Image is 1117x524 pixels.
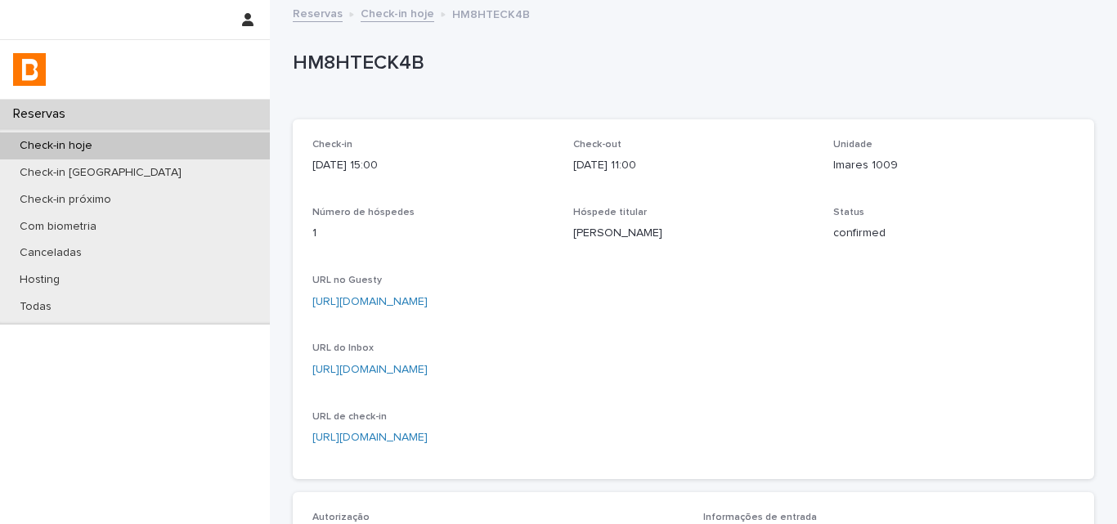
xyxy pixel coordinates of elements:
p: Reservas [7,106,79,122]
span: Número de hóspedes [312,208,415,217]
p: [DATE] 11:00 [573,157,814,174]
span: Unidade [833,140,873,150]
p: Com biometria [7,220,110,234]
p: 1 [312,225,554,242]
p: Hosting [7,273,73,287]
a: [URL][DOMAIN_NAME] [312,296,428,307]
a: Check-in hoje [361,3,434,22]
a: [URL][DOMAIN_NAME] [312,364,428,375]
p: [PERSON_NAME] [573,225,814,242]
p: Check-in próximo [7,193,124,207]
span: Hóspede titular [573,208,647,217]
span: URL do Inbox [312,343,374,353]
a: [URL][DOMAIN_NAME] [312,432,428,443]
img: zVaNuJHRTjyIjT5M9Xd5 [13,53,46,86]
span: Autorização [312,513,370,522]
span: URL de check-in [312,412,387,422]
p: Imares 1009 [833,157,1074,174]
p: confirmed [833,225,1074,242]
p: Check-in [GEOGRAPHIC_DATA] [7,166,195,180]
span: Status [833,208,864,217]
p: HM8HTECK4B [452,4,530,22]
a: Reservas [293,3,343,22]
p: Todas [7,300,65,314]
span: Informações de entrada [703,513,817,522]
p: [DATE] 15:00 [312,157,554,174]
p: Canceladas [7,246,95,260]
p: HM8HTECK4B [293,52,1088,75]
p: Check-in hoje [7,139,105,153]
span: URL no Guesty [312,275,382,285]
span: Check-in [312,140,352,150]
span: Check-out [573,140,621,150]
